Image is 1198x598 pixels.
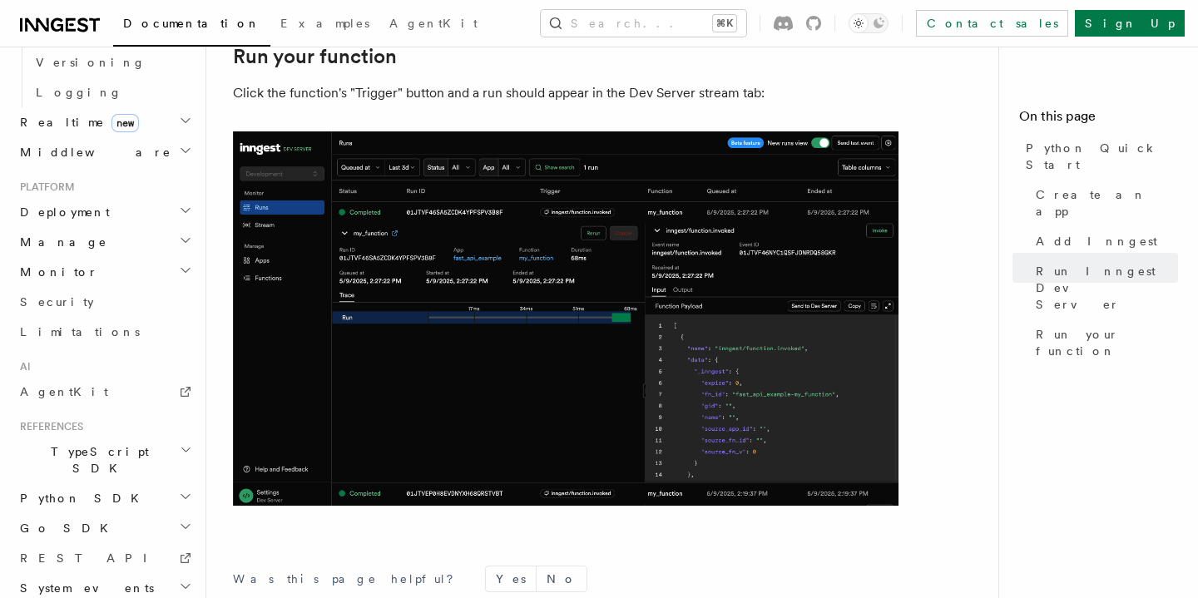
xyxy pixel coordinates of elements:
span: Security [20,295,94,309]
span: AI [13,360,31,373]
button: Manage [13,227,196,257]
button: Python SDK [13,483,196,513]
p: Was this page helpful? [233,571,465,587]
span: References [13,420,83,433]
button: Go SDK [13,513,196,543]
button: No [537,566,587,591]
a: Create an app [1029,180,1178,226]
span: Python SDK [13,490,149,507]
span: Versioning [36,56,146,69]
a: Versioning [29,47,196,77]
button: Monitor [13,257,196,287]
a: Python Quick Start [1019,133,1178,180]
img: quick-start-run.png [233,131,898,506]
a: Examples [270,5,379,45]
button: Search...⌘K [541,10,746,37]
a: Contact sales [916,10,1068,37]
span: Logging [36,86,122,99]
span: AgentKit [20,385,108,398]
span: Platform [13,180,75,194]
a: Run your function [1029,319,1178,366]
a: Run your function [233,45,397,68]
span: Realtime [13,114,139,131]
a: Limitations [13,317,196,347]
button: Deployment [13,197,196,227]
span: Add Inngest [1036,233,1157,250]
span: Manage [13,234,107,250]
span: Examples [280,17,369,30]
kbd: ⌘K [713,15,736,32]
button: Toggle dark mode [849,13,889,33]
button: Yes [486,566,536,591]
span: Documentation [123,17,260,30]
button: TypeScript SDK [13,437,196,483]
button: Realtimenew [13,107,196,137]
a: Add Inngest [1029,226,1178,256]
span: Create an app [1036,186,1178,220]
span: Monitor [13,264,98,280]
a: Sign Up [1075,10,1185,37]
span: Run Inngest Dev Server [1036,263,1178,313]
span: Run your function [1036,326,1178,359]
a: Logging [29,77,196,107]
span: REST API [20,551,161,565]
a: AgentKit [13,377,196,407]
span: Middleware [13,144,171,161]
a: Security [13,287,196,317]
span: new [111,114,139,132]
span: Go SDK [13,520,118,536]
span: System events [13,580,154,596]
a: Run Inngest Dev Server [1029,256,1178,319]
a: AgentKit [379,5,488,45]
span: Python Quick Start [1026,140,1178,173]
h4: On this page [1019,106,1178,133]
a: Documentation [113,5,270,47]
span: AgentKit [389,17,478,30]
span: Limitations [20,325,140,339]
button: Middleware [13,137,196,167]
a: REST API [13,543,196,573]
p: Click the function's "Trigger" button and a run should appear in the Dev Server stream tab: [233,82,898,105]
span: Deployment [13,204,110,220]
span: TypeScript SDK [13,443,180,477]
